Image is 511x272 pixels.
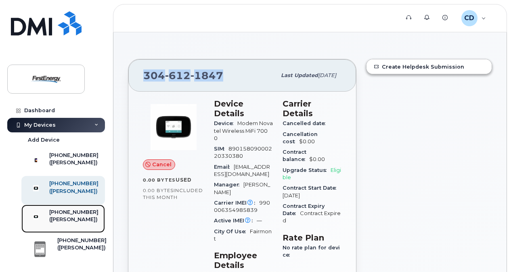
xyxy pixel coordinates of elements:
[191,69,223,82] span: 1847
[143,177,176,183] span: 0.00 Bytes
[283,167,341,180] span: Eligible
[214,120,237,126] span: Device
[149,103,198,151] img: image20231002-3703462-u4uwl5.jpeg
[143,188,174,193] span: 0.00 Bytes
[214,146,228,152] span: SIM
[283,131,318,144] span: Cancellation cost
[257,218,262,224] span: —
[476,237,505,266] iframe: Messenger Launcher
[214,146,272,159] span: 89015809000220330380
[165,69,191,82] span: 612
[214,228,250,234] span: City Of Use
[214,164,270,177] span: [EMAIL_ADDRESS][DOMAIN_NAME]
[152,161,172,168] span: Cancel
[176,177,192,183] span: used
[214,251,273,270] h3: Employee Details
[366,59,492,74] a: Create Helpdesk Submission
[283,167,331,173] span: Upgrade Status
[318,72,336,78] span: [DATE]
[143,69,223,82] span: 304
[214,182,270,195] span: [PERSON_NAME]
[283,233,341,243] h3: Rate Plan
[214,200,259,206] span: Carrier IMEI
[309,156,325,162] span: $0.00
[283,245,340,258] span: No rate plan for device
[214,182,243,188] span: Manager
[214,120,273,141] span: Modem Novatel Wireless MiFi 7000
[281,72,318,78] span: Last updated
[283,120,329,126] span: Cancelled date
[214,164,234,170] span: Email
[283,192,300,199] span: [DATE]
[299,138,315,144] span: $0.00
[283,210,341,224] span: Contract Expired
[214,218,257,224] span: Active IMEI
[283,203,325,216] span: Contract Expiry Date
[283,99,341,118] h3: Carrier Details
[214,99,273,118] h3: Device Details
[214,228,272,242] span: Fairmont
[283,185,340,191] span: Contract Start Date
[283,149,309,162] span: Contract balance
